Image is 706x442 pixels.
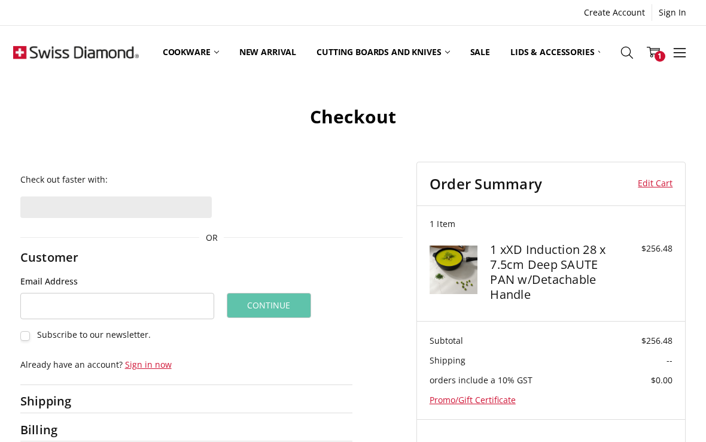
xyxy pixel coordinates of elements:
[612,242,673,255] div: $256.48
[430,335,463,346] span: Subtotal
[460,26,500,78] a: Sale
[616,175,673,193] a: Edit Cart
[490,242,608,302] h4: 1 x XD Induction 28 x 7.5cm Deep SAUTE PAN w/Detachable Handle
[229,26,306,78] a: New arrival
[430,355,465,366] span: Shipping
[199,231,224,244] span: OR
[20,250,96,265] h2: Customer
[430,219,673,229] h3: 1 Item
[13,27,139,77] img: Free Shipping On Every Order
[430,175,616,193] h3: Order Summary
[37,329,151,340] span: Subscribe to our newsletter.
[20,173,403,186] p: Check out faster with:
[641,335,672,346] span: $256.48
[651,374,672,386] span: $0.00
[20,275,214,288] label: Email Address
[500,26,613,78] a: Lids & Accessories
[655,51,665,62] span: 1
[430,374,532,386] span: orders include a 10% GST
[640,37,667,67] a: 1
[227,293,311,318] button: Continue
[20,422,96,437] h2: Billing
[20,393,96,408] h2: Shipping
[153,26,229,78] a: Cookware
[667,355,672,366] span: --
[20,358,353,371] p: Already have an account?
[306,26,460,78] a: Cutting boards and knives
[13,105,692,128] h1: Checkout
[652,4,693,21] a: Sign In
[577,4,652,21] a: Create Account
[430,394,516,405] a: Promo/Gift Certificate
[125,359,172,370] a: Sign in now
